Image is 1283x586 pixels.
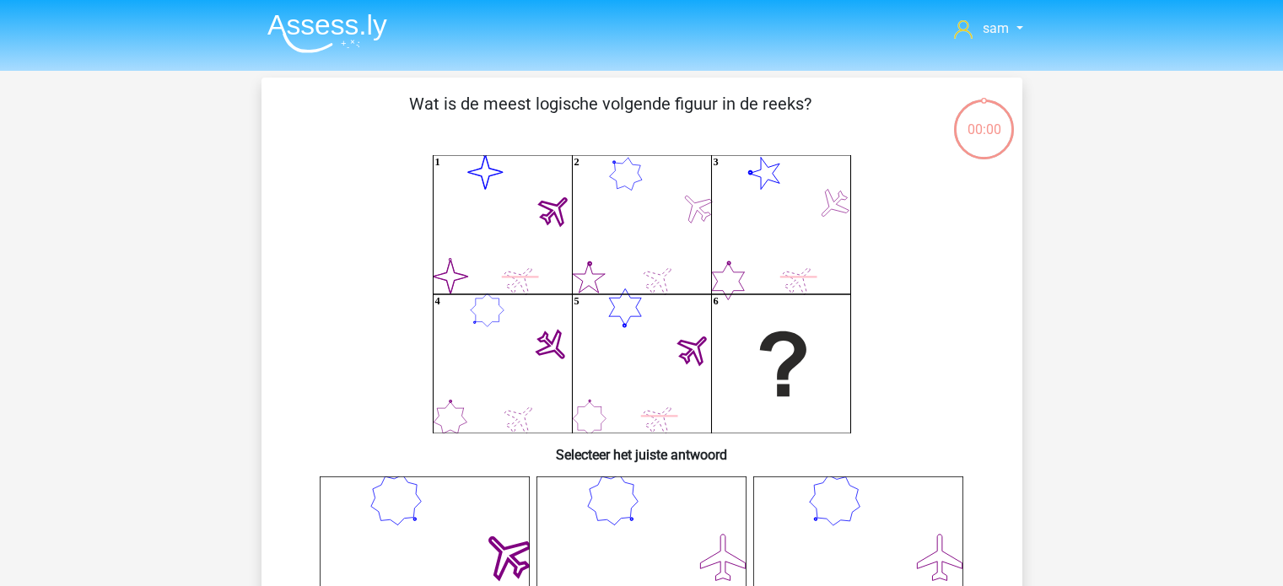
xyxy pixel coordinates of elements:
text: 4 [434,296,439,308]
a: sam [947,19,1029,39]
img: Assessly [267,13,387,53]
text: 5 [574,296,579,308]
div: 00:00 [952,98,1016,140]
text: 2 [574,157,579,169]
p: Wat is de meest logische volgende figuur in de reeks? [288,91,932,142]
text: 3 [713,157,718,169]
text: 6 [713,296,718,308]
h6: Selecteer het juiste antwoord [288,433,995,463]
span: sam [983,20,1009,36]
text: 1 [434,157,439,169]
